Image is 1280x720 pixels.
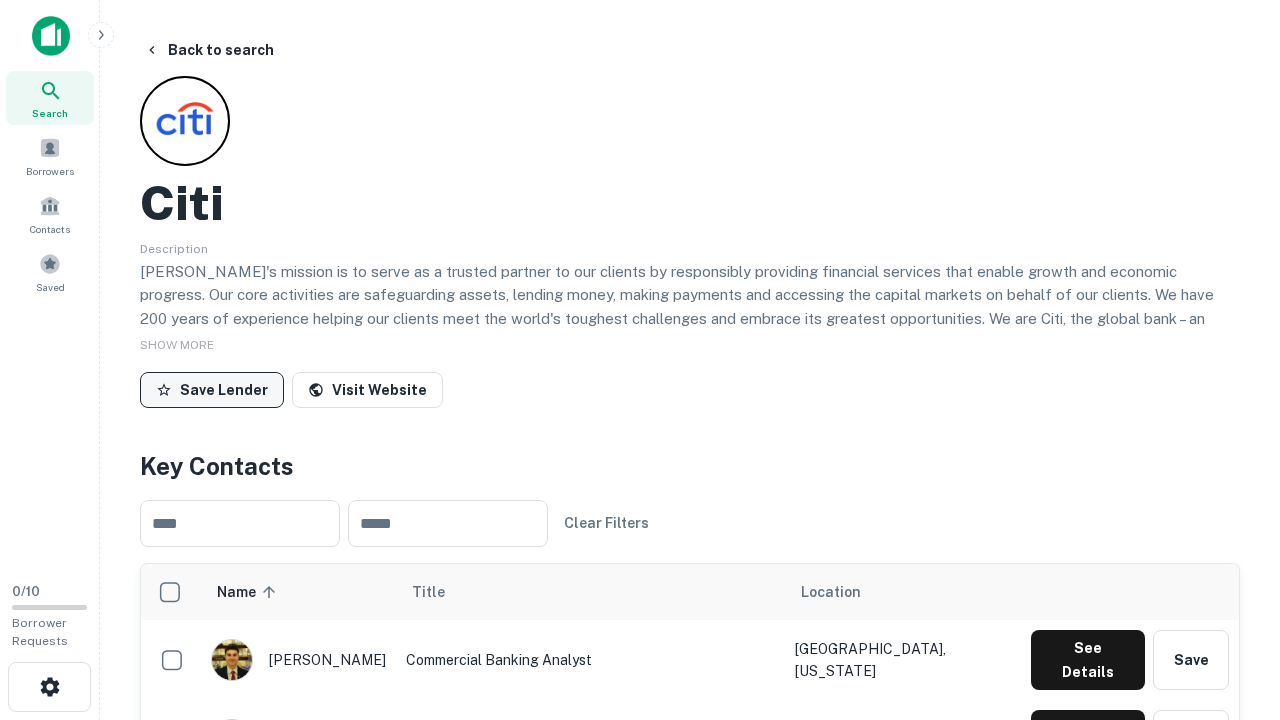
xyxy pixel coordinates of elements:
a: Search [6,71,94,125]
div: [PERSON_NAME] [211,639,386,681]
span: Saved [36,279,65,295]
span: Borrower Requests [12,616,68,648]
button: Back to search [136,32,282,68]
button: Save Lender [140,372,284,408]
h2: Citi [140,174,224,232]
iframe: Chat Widget [1180,560,1280,656]
td: Commercial Banking Analyst [396,620,785,700]
a: Saved [6,245,94,299]
span: Description [140,242,208,256]
span: Title [412,580,471,604]
img: 1753279374948 [212,640,252,680]
span: Name [217,580,282,604]
span: Search [32,105,68,121]
h4: Key Contacts [140,448,1240,484]
button: Clear Filters [556,505,657,541]
span: Contacts [30,221,70,237]
span: SHOW MORE [140,338,214,352]
span: Borrowers [26,163,74,179]
a: Visit Website [292,372,443,408]
a: Contacts [6,187,94,241]
th: Name [201,564,396,620]
button: Save [1153,630,1229,690]
th: Title [396,564,785,620]
img: capitalize-icon.png [32,16,70,56]
p: [PERSON_NAME]'s mission is to serve as a trusted partner to our clients by responsibly providing ... [140,260,1240,378]
th: Location [785,564,1021,620]
span: Location [801,580,861,604]
span: 0 / 10 [12,584,40,599]
button: See Details [1031,630,1145,690]
a: Borrowers [6,129,94,183]
td: [GEOGRAPHIC_DATA], [US_STATE] [785,620,1021,700]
